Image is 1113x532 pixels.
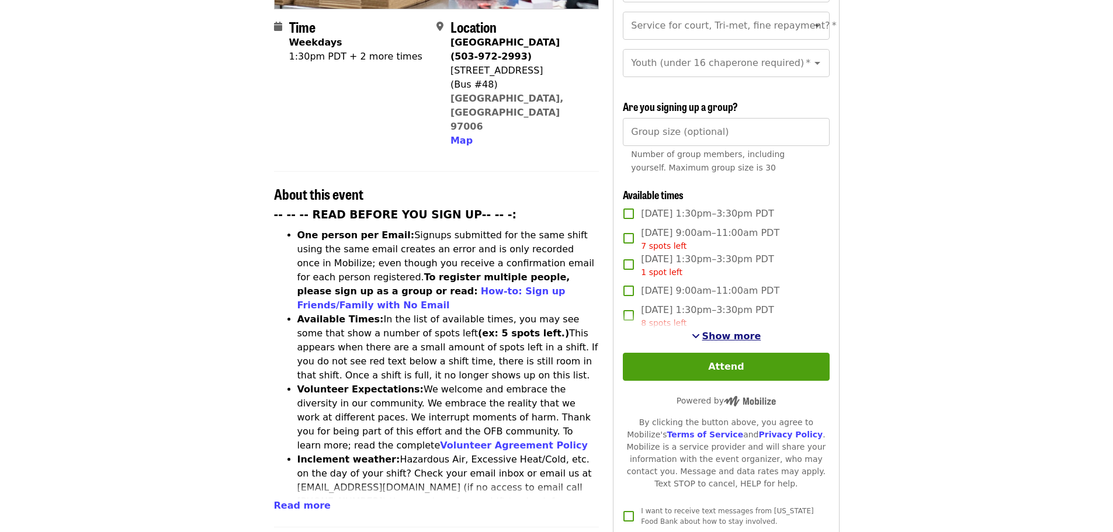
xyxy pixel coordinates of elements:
[297,383,599,453] li: We welcome and embrace the diversity in our community. We embrace the reality that we work at dif...
[677,396,776,405] span: Powered by
[641,303,774,329] span: [DATE] 1:30pm–3:30pm PDT
[297,384,424,395] strong: Volunteer Expectations:
[297,230,415,241] strong: One person per Email:
[641,241,686,251] span: 7 spots left
[297,272,570,297] strong: To register multiple people, please sign up as a group or read:
[274,499,331,513] button: Read more
[641,284,779,298] span: [DATE] 9:00am–11:00am PDT
[623,416,829,490] div: By clicking the button above, you agree to Mobilize's and . Mobilize is a service provider and wi...
[436,21,443,32] i: map-marker-alt icon
[274,183,363,204] span: About this event
[274,208,517,221] strong: -- -- -- READ BEFORE YOU SIGN UP-- -- -:
[641,507,813,526] span: I want to receive text messages from [US_STATE] Food Bank about how to stay involved.
[631,149,785,172] span: Number of group members, including yourself. Maximum group size is 30
[289,50,422,64] div: 1:30pm PDT + 2 more times
[297,453,599,523] li: Hazardous Air, Excessive Heat/Cold, etc. on the day of your shift? Check your email inbox or emai...
[641,267,682,277] span: 1 spot left
[702,331,761,342] span: Show more
[297,312,599,383] li: In the list of available times, you may see some that show a number of spots left This appears wh...
[450,135,473,146] span: Map
[274,21,282,32] i: calendar icon
[623,118,829,146] input: [object Object]
[450,16,497,37] span: Location
[641,318,686,328] span: 8 spots left
[289,16,315,37] span: Time
[297,314,384,325] strong: Available Times:
[450,37,560,62] strong: [GEOGRAPHIC_DATA] (503-972-2993)
[641,207,774,221] span: [DATE] 1:30pm–3:30pm PDT
[667,430,743,439] a: Terms of Service
[724,396,776,406] img: Powered by Mobilize
[450,78,590,92] div: (Bus #48)
[623,99,738,114] span: Are you signing up a group?
[297,454,400,465] strong: Inclement weather:
[809,18,826,34] button: Open
[641,226,779,252] span: [DATE] 9:00am–11:00am PDT
[450,134,473,148] button: Map
[450,93,564,132] a: [GEOGRAPHIC_DATA], [GEOGRAPHIC_DATA] 97006
[478,328,569,339] strong: (ex: 5 spots left.)
[641,252,774,279] span: [DATE] 1:30pm–3:30pm PDT
[289,37,342,48] strong: Weekdays
[297,228,599,312] li: Signups submitted for the same shift using the same email creates an error and is only recorded o...
[623,187,684,202] span: Available times
[692,329,761,343] button: See more timeslots
[623,353,829,381] button: Attend
[758,430,823,439] a: Privacy Policy
[297,286,566,311] a: How-to: Sign up Friends/Family with No Email
[450,64,590,78] div: [STREET_ADDRESS]
[274,500,331,511] span: Read more
[809,55,826,71] button: Open
[440,440,588,451] a: Volunteer Agreement Policy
